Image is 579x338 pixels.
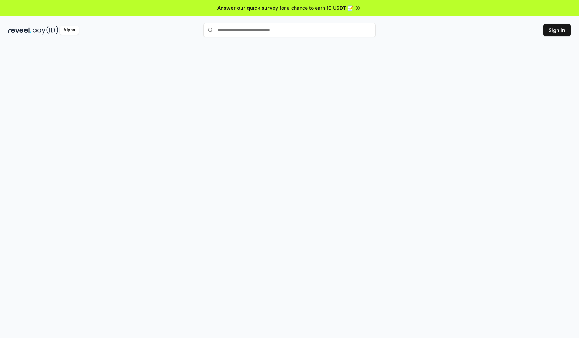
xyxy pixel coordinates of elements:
[280,4,353,11] span: for a chance to earn 10 USDT 📝
[8,26,31,35] img: reveel_dark
[33,26,58,35] img: pay_id
[60,26,79,35] div: Alpha
[543,24,571,36] button: Sign In
[217,4,278,11] span: Answer our quick survey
